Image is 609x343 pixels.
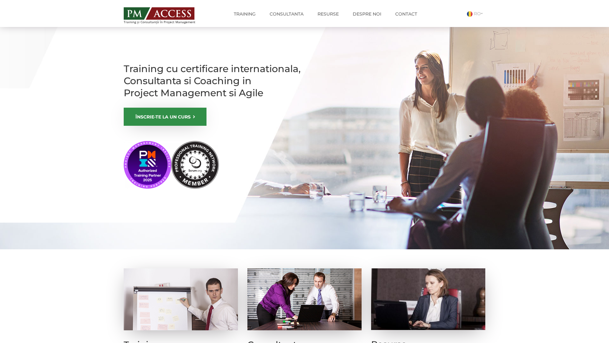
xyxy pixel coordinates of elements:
[467,11,485,17] a: RO
[390,8,422,20] a: Contact
[124,5,207,24] a: Training și Consultanță în Project Management
[124,141,219,189] img: PMI
[371,268,485,330] img: Resurse
[124,108,206,126] a: ÎNSCRIE-TE LA UN CURS
[124,20,207,24] span: Training și Consultanță în Project Management
[313,8,344,20] a: Resurse
[247,268,362,330] img: Consultanta
[467,11,473,17] img: Romana
[124,268,238,330] img: Training
[265,8,308,20] a: Consultanta
[124,7,194,20] img: PM ACCESS - Echipa traineri si consultanti certificati PMP: Narciss Popescu, Mihai Olaru, Monica ...
[124,63,301,99] h1: Training cu certificare internationala, Consultanta si Coaching in Project Management si Agile
[348,8,386,20] a: Despre noi
[229,8,260,20] a: Training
